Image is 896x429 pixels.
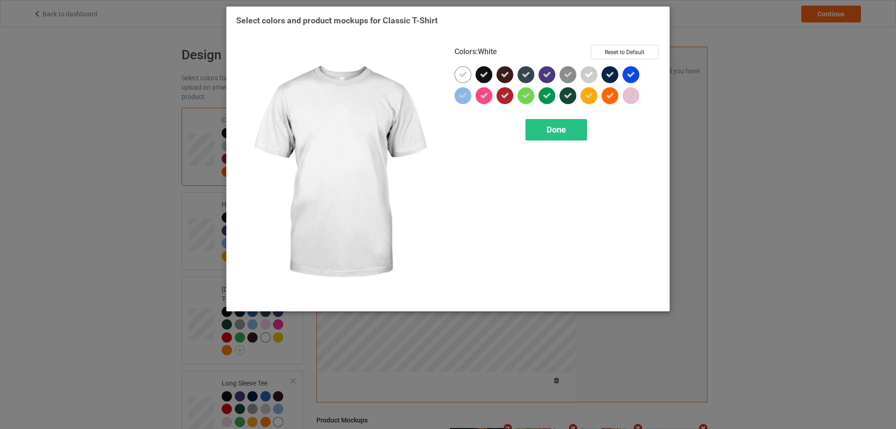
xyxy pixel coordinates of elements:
span: White [478,47,497,56]
img: regular.jpg [236,45,441,302]
img: heather_texture.png [560,66,576,83]
span: Done [546,125,566,134]
span: Select colors and product mockups for Classic T-Shirt [236,15,438,25]
button: Reset to Default [591,45,658,59]
h4: : [455,47,497,57]
span: Colors [455,47,476,56]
